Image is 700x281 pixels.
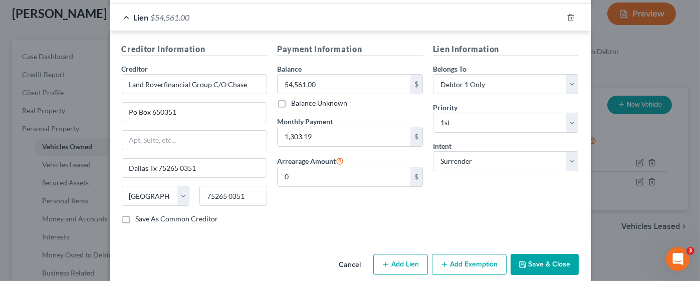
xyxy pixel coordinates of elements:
h5: Creditor Information [122,43,268,56]
input: 0.00 [278,167,410,186]
input: 0.00 [278,75,410,94]
h5: Lien Information [433,43,579,56]
iframe: Intercom live chat [666,247,690,271]
button: Add Exemption [432,254,507,275]
div: $ [410,75,422,94]
input: Enter city... [122,159,267,178]
h5: Payment Information [277,43,423,56]
label: Balance Unknown [291,98,347,108]
label: Intent [433,141,451,151]
span: $54,561.00 [151,13,190,22]
label: Balance [277,64,302,74]
span: Lien [134,13,149,22]
button: Add Lien [373,254,428,275]
button: Cancel [331,255,369,275]
input: Apt, Suite, etc... [122,131,267,150]
div: $ [410,127,422,146]
input: 0.00 [278,127,410,146]
span: 3 [686,247,694,255]
span: Priority [433,103,457,112]
span: Creditor [122,65,148,73]
span: Belongs To [433,65,466,73]
input: Enter address... [122,103,267,122]
div: $ [410,167,422,186]
button: Save & Close [511,254,579,275]
label: Monthly Payment [277,116,333,127]
label: Save As Common Creditor [136,214,218,224]
label: Arrearage Amount [277,155,344,167]
input: Search creditor by name... [122,74,268,94]
input: Enter zip... [199,186,267,206]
